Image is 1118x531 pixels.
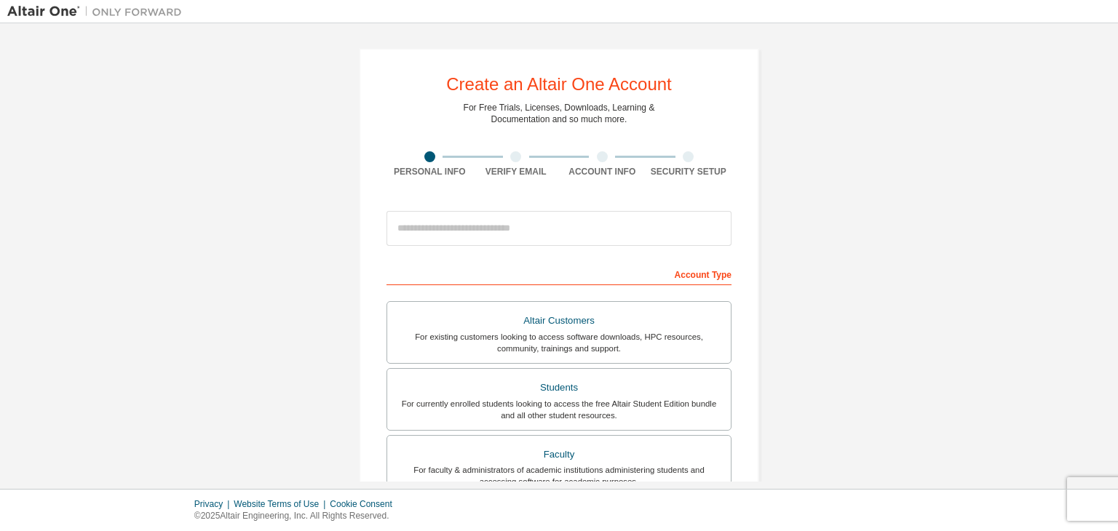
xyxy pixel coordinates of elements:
[194,498,234,510] div: Privacy
[194,510,401,522] p: © 2025 Altair Engineering, Inc. All Rights Reserved.
[473,166,560,177] div: Verify Email
[396,311,722,331] div: Altair Customers
[396,331,722,354] div: For existing customers looking to access software downloads, HPC resources, community, trainings ...
[396,464,722,487] div: For faculty & administrators of academic institutions administering students and accessing softwa...
[386,262,732,285] div: Account Type
[396,378,722,398] div: Students
[386,166,473,177] div: Personal Info
[330,498,400,510] div: Cookie Consent
[446,76,672,93] div: Create an Altair One Account
[464,102,655,125] div: For Free Trials, Licenses, Downloads, Learning & Documentation and so much more.
[396,398,722,421] div: For currently enrolled students looking to access the free Altair Student Edition bundle and all ...
[234,498,330,510] div: Website Terms of Use
[559,166,646,177] div: Account Info
[7,4,189,19] img: Altair One
[646,166,732,177] div: Security Setup
[396,444,722,465] div: Faculty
